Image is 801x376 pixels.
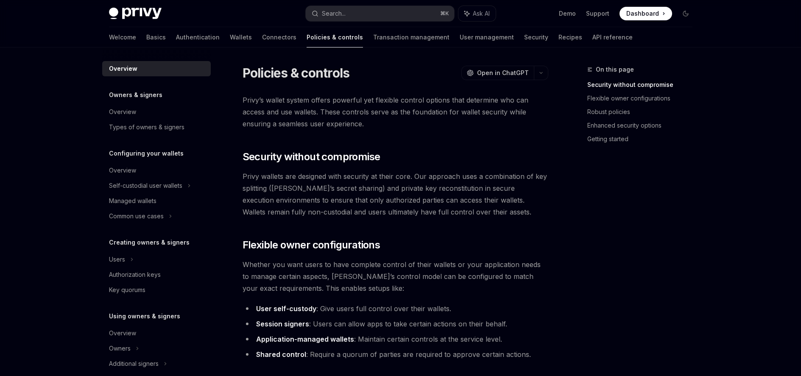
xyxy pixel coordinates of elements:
[102,282,211,298] a: Key quorums
[102,104,211,120] a: Overview
[146,27,166,47] a: Basics
[440,10,449,17] span: ⌘ K
[243,94,548,130] span: Privy’s wallet system offers powerful yet flexible control options that determine who can access ...
[477,69,529,77] span: Open in ChatGPT
[109,328,136,338] div: Overview
[109,270,161,280] div: Authorization keys
[679,7,692,20] button: Toggle dark mode
[322,8,346,19] div: Search...
[102,267,211,282] a: Authorization keys
[109,211,164,221] div: Common use cases
[620,7,672,20] a: Dashboard
[102,163,211,178] a: Overview
[256,350,306,359] strong: Shared control
[587,132,699,146] a: Getting started
[230,27,252,47] a: Wallets
[109,64,137,74] div: Overview
[109,196,156,206] div: Managed wallets
[592,27,633,47] a: API reference
[262,27,296,47] a: Connectors
[558,27,582,47] a: Recipes
[243,303,548,315] li: : Give users full control over their wallets.
[109,237,190,248] h5: Creating owners & signers
[586,9,609,18] a: Support
[102,61,211,76] a: Overview
[596,64,634,75] span: On this page
[243,333,548,345] li: : Maintain certain controls at the service level.
[461,66,534,80] button: Open in ChatGPT
[109,254,125,265] div: Users
[109,90,162,100] h5: Owners & signers
[458,6,496,21] button: Ask AI
[473,9,490,18] span: Ask AI
[109,107,136,117] div: Overview
[243,150,380,164] span: Security without compromise
[587,92,699,105] a: Flexible owner configurations
[102,193,211,209] a: Managed wallets
[373,27,449,47] a: Transaction management
[524,27,548,47] a: Security
[109,122,184,132] div: Types of owners & signers
[256,335,354,343] strong: Application-managed wallets
[243,238,380,252] span: Flexible owner configurations
[109,285,145,295] div: Key quorums
[587,105,699,119] a: Robust policies
[109,165,136,175] div: Overview
[109,181,182,191] div: Self-custodial user wallets
[243,318,548,330] li: : Users can allow apps to take certain actions on their behalf.
[243,170,548,218] span: Privy wallets are designed with security at their core. Our approach uses a combination of key sp...
[109,148,184,159] h5: Configuring your wallets
[109,8,162,19] img: dark logo
[109,27,136,47] a: Welcome
[102,326,211,341] a: Overview
[176,27,220,47] a: Authentication
[587,119,699,132] a: Enhanced security options
[102,120,211,135] a: Types of owners & signers
[243,259,548,294] span: Whether you want users to have complete control of their wallets or your application needs to man...
[587,78,699,92] a: Security without compromise
[559,9,576,18] a: Demo
[243,348,548,360] li: : Require a quorum of parties are required to approve certain actions.
[626,9,659,18] span: Dashboard
[243,65,350,81] h1: Policies & controls
[460,27,514,47] a: User management
[109,343,131,354] div: Owners
[109,359,159,369] div: Additional signers
[109,311,180,321] h5: Using owners & signers
[256,320,309,328] strong: Session signers
[256,304,316,313] strong: User self-custody
[307,27,363,47] a: Policies & controls
[306,6,454,21] button: Search...⌘K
